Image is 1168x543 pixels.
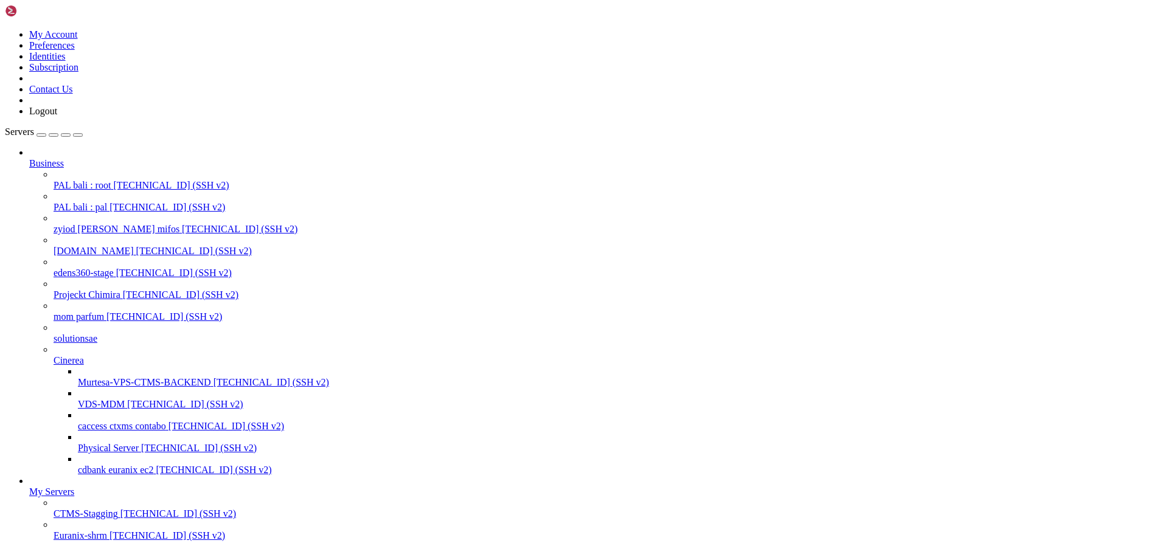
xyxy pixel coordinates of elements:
[54,278,1163,300] li: Projeckt Chimira [TECHNICAL_ID] (SSH v2)
[136,246,252,256] span: [TECHNICAL_ID] (SSH v2)
[113,180,229,190] span: [TECHNICAL_ID] (SSH v2)
[54,311,104,322] span: mom parfum
[29,158,64,168] span: Business
[29,84,73,94] a: Contact Us
[54,508,118,519] span: CTMS-Stagging
[5,5,75,17] img: Shellngn
[29,486,74,497] span: My Servers
[54,202,1163,213] a: PAL bali : pal [TECHNICAL_ID] (SSH v2)
[78,465,1163,476] a: cdbank euranix ec2 [TECHNICAL_ID] (SSH v2)
[54,268,114,278] span: edens360-stage
[54,289,120,300] span: Projeckt Chimira
[116,268,232,278] span: [TECHNICAL_ID] (SSH v2)
[78,443,1163,454] a: Physical Server [TECHNICAL_ID] (SSH v2)
[78,421,1163,432] a: caccess ctxms contabo [TECHNICAL_ID] (SSH v2)
[54,180,1163,191] a: PAL bali : root [TECHNICAL_ID] (SSH v2)
[54,322,1163,344] li: solutionsae
[120,508,236,519] span: [TECHNICAL_ID] (SSH v2)
[54,530,1163,541] a: Euranix-shrm [TECHNICAL_ID] (SSH v2)
[54,344,1163,476] li: Cinerea
[141,443,257,453] span: [TECHNICAL_ID] (SSH v2)
[123,289,238,300] span: [TECHNICAL_ID] (SSH v2)
[78,366,1163,388] li: Murtesa-VPS-CTMS-BACKEND [TECHNICAL_ID] (SSH v2)
[29,51,66,61] a: Identities
[54,355,84,365] span: Cinerea
[54,289,1163,300] a: Projeckt Chimira [TECHNICAL_ID] (SSH v2)
[78,421,166,431] span: caccess ctxms contabo
[54,202,107,212] span: PAL bali : pal
[29,147,1163,476] li: Business
[54,191,1163,213] li: PAL bali : pal [TECHNICAL_ID] (SSH v2)
[78,399,125,409] span: VDS-MDM
[54,519,1163,541] li: Euranix-shrm [TECHNICAL_ID] (SSH v2)
[29,486,1163,497] a: My Servers
[78,443,139,453] span: Physical Server
[54,311,1163,322] a: mom parfum [TECHNICAL_ID] (SSH v2)
[54,246,1163,257] a: [DOMAIN_NAME] [TECHNICAL_ID] (SSH v2)
[54,169,1163,191] li: PAL bali : root [TECHNICAL_ID] (SSH v2)
[29,158,1163,169] a: Business
[78,399,1163,410] a: VDS-MDM [TECHNICAL_ID] (SSH v2)
[78,388,1163,410] li: VDS-MDM [TECHNICAL_ID] (SSH v2)
[182,224,297,234] span: [TECHNICAL_ID] (SSH v2)
[78,410,1163,432] li: caccess ctxms contabo [TECHNICAL_ID] (SSH v2)
[54,333,97,344] span: solutionsae
[106,311,222,322] span: [TECHNICAL_ID] (SSH v2)
[54,355,1163,366] a: Cinerea
[54,213,1163,235] li: zyiod [PERSON_NAME] mifos [TECHNICAL_ID] (SSH v2)
[54,224,179,234] span: zyiod [PERSON_NAME] mifos
[5,126,83,137] a: Servers
[54,497,1163,519] li: CTMS-Stagging [TECHNICAL_ID] (SSH v2)
[29,62,78,72] a: Subscription
[29,106,57,116] a: Logout
[78,432,1163,454] li: Physical Server [TECHNICAL_ID] (SSH v2)
[54,246,134,256] span: [DOMAIN_NAME]
[54,508,1163,519] a: CTMS-Stagging [TECHNICAL_ID] (SSH v2)
[78,465,153,475] span: cdbank euranix ec2
[54,235,1163,257] li: [DOMAIN_NAME] [TECHNICAL_ID] (SSH v2)
[54,257,1163,278] li: edens360-stage [TECHNICAL_ID] (SSH v2)
[29,29,78,40] a: My Account
[127,399,243,409] span: [TECHNICAL_ID] (SSH v2)
[54,180,111,190] span: PAL bali : root
[54,530,107,541] span: Euranix-shrm
[78,454,1163,476] li: cdbank euranix ec2 [TECHNICAL_ID] (SSH v2)
[169,421,284,431] span: [TECHNICAL_ID] (SSH v2)
[54,300,1163,322] li: mom parfum [TECHNICAL_ID] (SSH v2)
[29,40,75,50] a: Preferences
[54,333,1163,344] a: solutionsae
[109,202,225,212] span: [TECHNICAL_ID] (SSH v2)
[54,268,1163,278] a: edens360-stage [TECHNICAL_ID] (SSH v2)
[214,377,329,387] span: [TECHNICAL_ID] (SSH v2)
[156,465,271,475] span: [TECHNICAL_ID] (SSH v2)
[54,224,1163,235] a: zyiod [PERSON_NAME] mifos [TECHNICAL_ID] (SSH v2)
[109,530,225,541] span: [TECHNICAL_ID] (SSH v2)
[78,377,211,387] span: Murtesa-VPS-CTMS-BACKEND
[78,377,1163,388] a: Murtesa-VPS-CTMS-BACKEND [TECHNICAL_ID] (SSH v2)
[5,126,34,137] span: Servers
